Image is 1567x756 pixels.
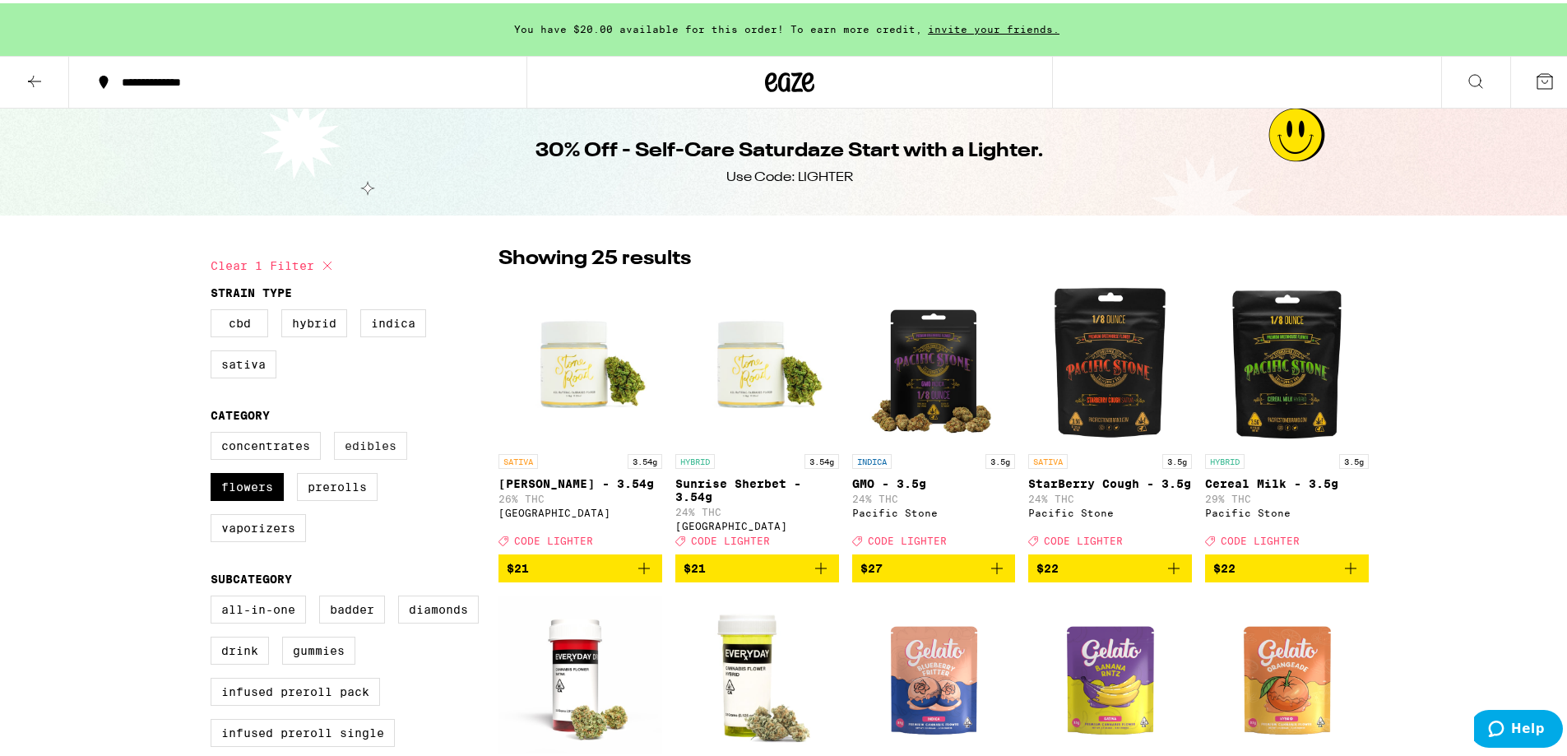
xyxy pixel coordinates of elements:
p: INDICA [852,451,892,466]
span: You have $20.00 available for this order! To earn more credit, [514,21,922,31]
label: Indica [360,306,426,334]
label: Drink [211,633,269,661]
label: Infused Preroll Pack [211,675,380,703]
p: 3.54g [804,451,839,466]
span: $21 [507,559,529,572]
p: Showing 25 results [498,242,691,270]
span: $22 [1213,559,1236,572]
a: Open page for GMO - 3.5g from Pacific Stone [852,278,1016,551]
label: Sativa [211,347,276,375]
div: [GEOGRAPHIC_DATA] [675,517,839,528]
span: $27 [860,559,883,572]
span: CODE LIGHTER [691,532,770,543]
button: Clear 1 filter [211,242,337,283]
img: Pacific Stone - GMO - 3.5g [852,278,1016,443]
p: 29% THC [1205,490,1369,501]
p: SATIVA [498,451,538,466]
label: Diamonds [398,592,479,620]
span: $21 [684,559,706,572]
div: Use Code: LIGHTER [726,165,853,183]
img: Pacific Stone - Cereal Milk - 3.5g [1205,278,1369,443]
p: 24% THC [1028,490,1192,501]
label: Concentrates [211,429,321,457]
button: Add to bag [498,551,662,579]
span: CODE LIGHTER [514,532,593,543]
label: Infused Preroll Single [211,716,395,744]
label: Flowers [211,470,284,498]
p: Cereal Milk - 3.5g [1205,474,1369,487]
label: All-In-One [211,592,306,620]
label: Hybrid [281,306,347,334]
p: SATIVA [1028,451,1068,466]
a: Open page for Sunrise Sherbet - 3.54g from Stone Road [675,278,839,551]
legend: Strain Type [211,283,292,296]
iframe: Opens a widget where you can find more information [1474,707,1563,748]
button: Add to bag [852,551,1016,579]
p: 3.54g [628,451,662,466]
div: Pacific Stone [852,504,1016,515]
label: Vaporizers [211,511,306,539]
img: Stone Road - Sunrise Sherbet - 3.54g [675,278,839,443]
legend: Category [211,406,270,419]
p: 3.5g [1162,451,1192,466]
label: Edibles [334,429,407,457]
div: Pacific Stone [1205,504,1369,515]
label: Prerolls [297,470,378,498]
h1: 30% Off - Self-Care Saturdaze Start with a Lighter. [535,134,1044,162]
img: Pacific Stone - StarBerry Cough - 3.5g [1028,278,1192,443]
span: invite your friends. [922,21,1065,31]
legend: Subcategory [211,569,292,582]
p: GMO - 3.5g [852,474,1016,487]
label: Badder [319,592,385,620]
p: 24% THC [675,503,839,514]
p: Sunrise Sherbet - 3.54g [675,474,839,500]
span: CODE LIGHTER [868,532,947,543]
p: 26% THC [498,490,662,501]
a: Open page for Cereal Milk - 3.5g from Pacific Stone [1205,278,1369,551]
label: CBD [211,306,268,334]
span: $22 [1036,559,1059,572]
p: HYBRID [675,451,715,466]
p: 24% THC [852,490,1016,501]
p: [PERSON_NAME] - 3.54g [498,474,662,487]
span: CODE LIGHTER [1221,532,1300,543]
span: CODE LIGHTER [1044,532,1123,543]
button: Add to bag [675,551,839,579]
a: Open page for StarBerry Cough - 3.5g from Pacific Stone [1028,278,1192,551]
label: Gummies [282,633,355,661]
div: [GEOGRAPHIC_DATA] [498,504,662,515]
p: HYBRID [1205,451,1245,466]
a: Open page for Lemon Jack - 3.54g from Stone Road [498,278,662,551]
button: Add to bag [1028,551,1192,579]
button: Add to bag [1205,551,1369,579]
p: 3.5g [1339,451,1369,466]
p: 3.5g [985,451,1015,466]
div: Pacific Stone [1028,504,1192,515]
p: StarBerry Cough - 3.5g [1028,474,1192,487]
img: Stone Road - Lemon Jack - 3.54g [498,278,662,443]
